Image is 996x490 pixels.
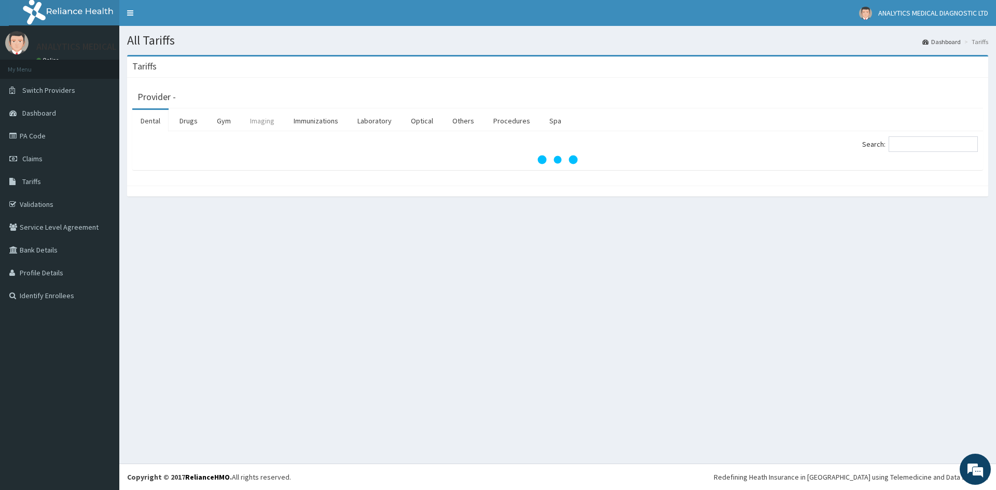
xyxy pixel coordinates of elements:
span: Tariffs [22,177,41,186]
a: Drugs [171,110,206,132]
footer: All rights reserved. [119,464,996,490]
a: Imaging [242,110,283,132]
h1: All Tariffs [127,34,988,47]
strong: Copyright © 2017 . [127,472,232,482]
a: Spa [541,110,570,132]
a: Dashboard [922,37,961,46]
a: Gym [209,110,239,132]
img: User Image [859,7,872,20]
span: ANALYTICS MEDICAL DIAGNOSTIC LTD [878,8,988,18]
span: Claims [22,154,43,163]
a: Procedures [485,110,538,132]
a: Dental [132,110,169,132]
h3: Provider - [137,92,176,102]
a: Laboratory [349,110,400,132]
input: Search: [889,136,978,152]
a: RelianceHMO [185,472,230,482]
span: Switch Providers [22,86,75,95]
p: ANALYTICS MEDICAL DIAGNOSTIC LTD [36,42,186,51]
div: Redefining Heath Insurance in [GEOGRAPHIC_DATA] using Telemedicine and Data Science! [714,472,988,482]
li: Tariffs [962,37,988,46]
a: Optical [403,110,441,132]
label: Search: [862,136,978,152]
img: User Image [5,31,29,54]
h3: Tariffs [132,62,157,71]
a: Others [444,110,482,132]
a: Online [36,57,61,64]
svg: audio-loading [537,139,578,180]
a: Immunizations [285,110,347,132]
span: Dashboard [22,108,56,118]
